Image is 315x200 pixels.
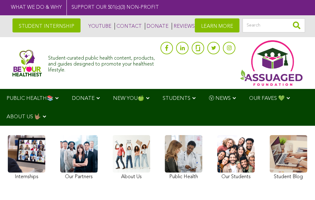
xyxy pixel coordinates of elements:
[196,45,200,51] img: glassdoor
[7,114,41,120] span: ABOUT US 🤟🏽
[115,23,142,30] a: CONTACT
[195,18,239,32] a: LEARN MORE
[284,170,315,200] iframe: Chat Widget
[72,96,95,101] span: DONATE
[87,23,111,30] a: YOUTUBE
[7,96,53,101] span: PUBLIC HEALTH📚
[113,96,144,101] span: NEW YOU🍏
[163,96,190,101] span: STUDENTS
[243,18,305,32] input: Search
[48,52,157,74] div: Student-curated public health content, products, and guides designed to promote your healthiest l...
[209,96,231,101] span: Ⓥ NEWS
[172,23,195,30] a: REVIEWS
[240,40,303,86] img: Assuaged App
[12,50,42,76] img: Assuaged
[145,23,169,30] a: DONATE
[12,18,81,32] a: STUDENT INTERNSHIP
[249,96,285,101] span: OUR FAVES 💚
